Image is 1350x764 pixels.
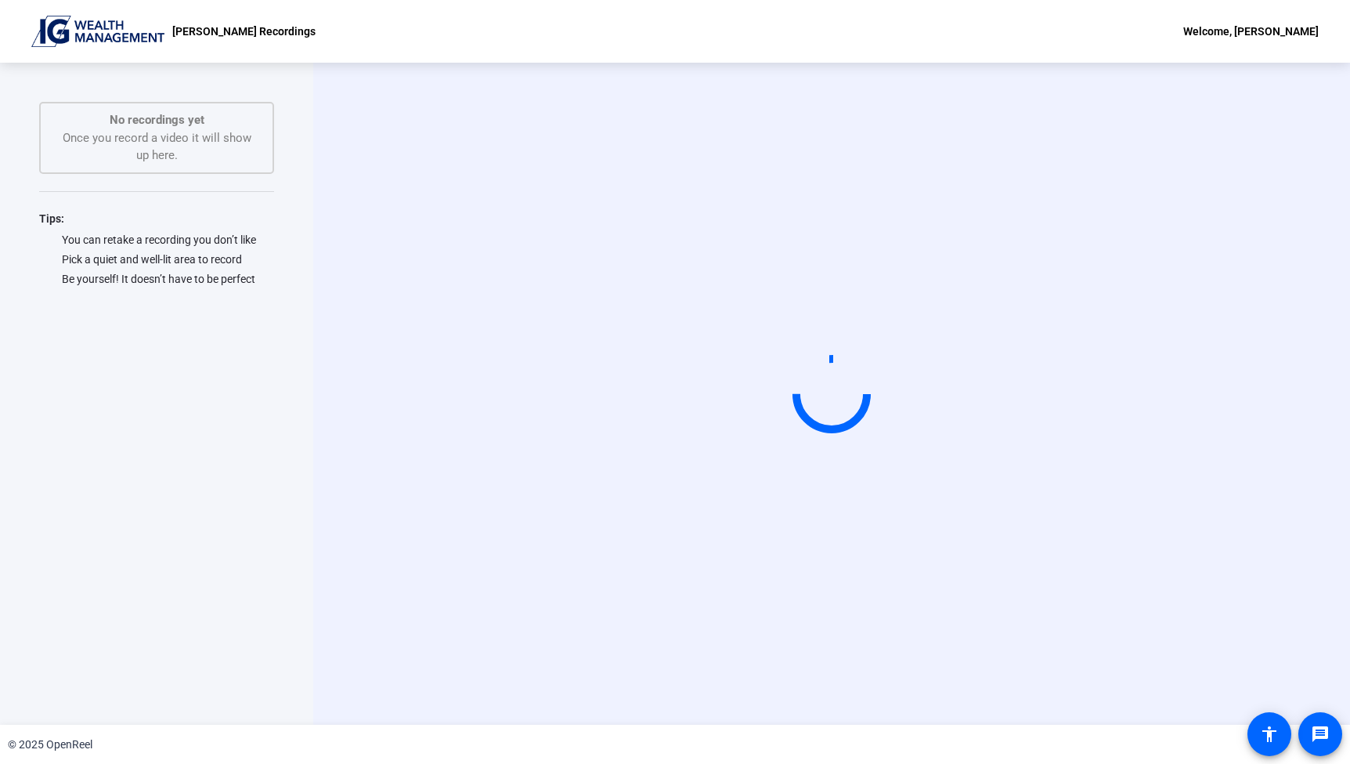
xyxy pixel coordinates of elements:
mat-icon: accessibility [1260,725,1279,744]
p: [PERSON_NAME] Recordings [172,22,316,41]
div: Pick a quiet and well-lit area to record [39,252,274,267]
div: Be yourself! It doesn’t have to be perfect [39,271,274,287]
div: You can retake a recording you don’t like [39,232,274,248]
div: Welcome, [PERSON_NAME] [1183,22,1319,41]
div: © 2025 OpenReel [8,737,92,753]
p: No recordings yet [56,111,257,129]
img: OpenReel logo [31,16,164,47]
div: Tips: [39,209,274,228]
div: Once you record a video it will show up here. [56,111,257,165]
mat-icon: message [1311,725,1330,744]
